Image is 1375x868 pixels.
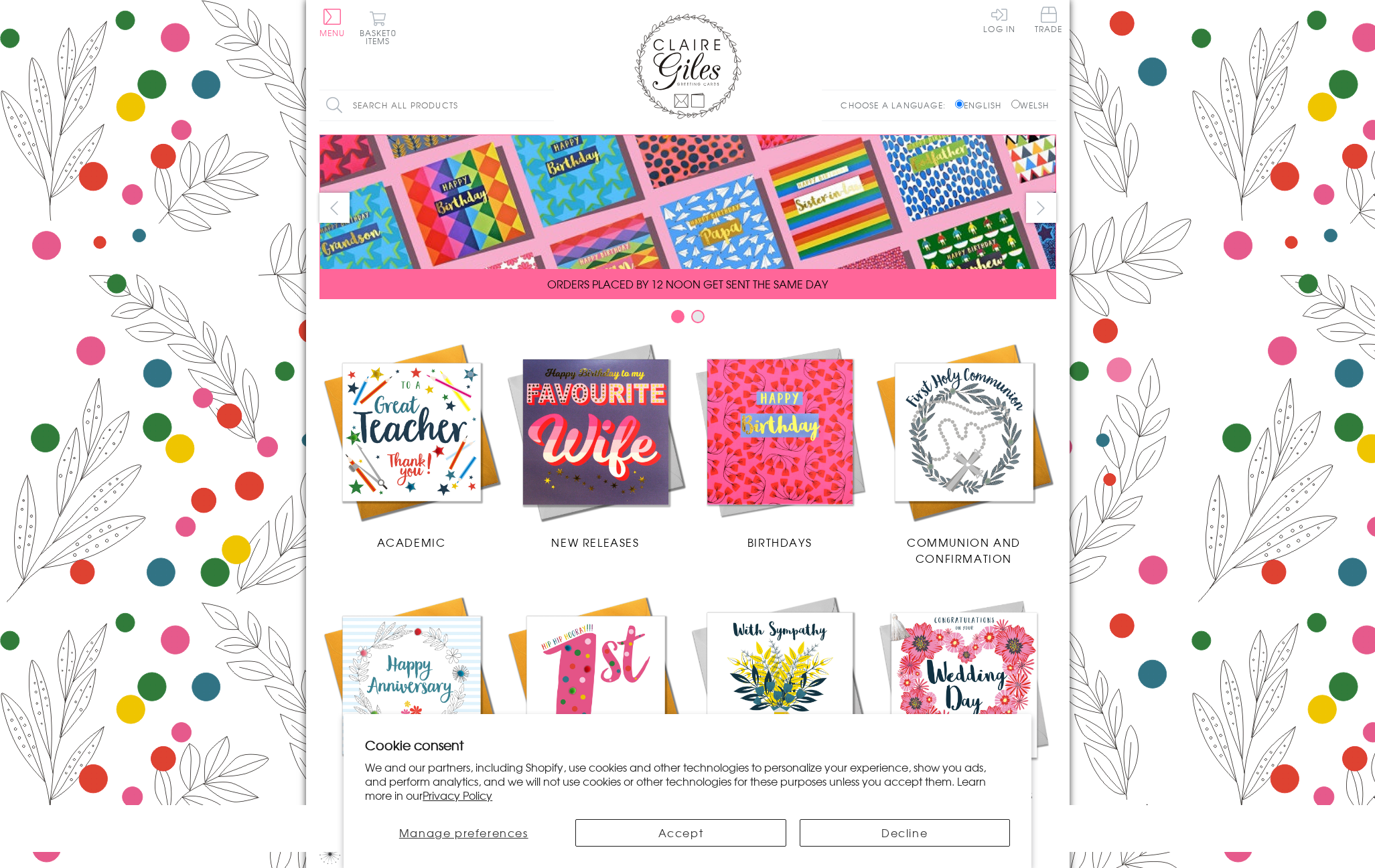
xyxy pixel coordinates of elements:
button: Accept [575,819,786,847]
a: Communion and Confirmation [872,340,1056,566]
button: Carousel Page 1 (Current Slide) [671,310,684,323]
a: Age Cards [504,593,688,803]
a: New Releases [504,340,688,550]
a: Academic [319,340,504,550]
a: Anniversary [319,593,504,803]
button: prev [319,193,350,223]
label: English [955,99,1008,111]
a: Wedding Occasions [872,593,1056,803]
span: Manage preferences [399,824,528,841]
a: Privacy Policy [423,787,492,803]
button: next [1026,193,1056,223]
div: Carousel Pagination [319,309,1056,330]
span: Communion and Confirmation [907,534,1021,566]
button: Carousel Page 2 [691,310,705,323]
label: Welsh [1011,99,1050,111]
button: Basket0 items [360,11,396,45]
input: Welsh [1011,100,1020,108]
p: We and our partners, including Shopify, use cookies and other technologies to personalize your ex... [365,760,1010,802]
img: Claire Giles Greetings Cards [634,13,741,119]
button: Decline [800,819,1010,847]
span: 0 items [366,27,396,47]
a: Log In [983,7,1015,33]
span: Academic [377,534,446,550]
span: Trade [1035,7,1063,33]
h2: Cookie consent [365,735,1010,754]
input: Search [540,90,554,120]
span: Birthdays [747,534,812,550]
span: New Releases [551,534,639,550]
a: Sympathy [688,593,872,803]
p: Choose a language: [841,99,952,111]
a: Trade [1035,7,1063,35]
input: Search all products [319,90,554,120]
a: Birthdays [688,340,872,550]
span: ORDERS PLACED BY 12 NOON GET SENT THE SAME DAY [547,276,828,292]
span: Menu [319,27,346,39]
input: English [955,100,964,108]
button: Menu [319,9,346,37]
h2: Newsletter [319,844,547,864]
button: Manage preferences [365,819,562,847]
